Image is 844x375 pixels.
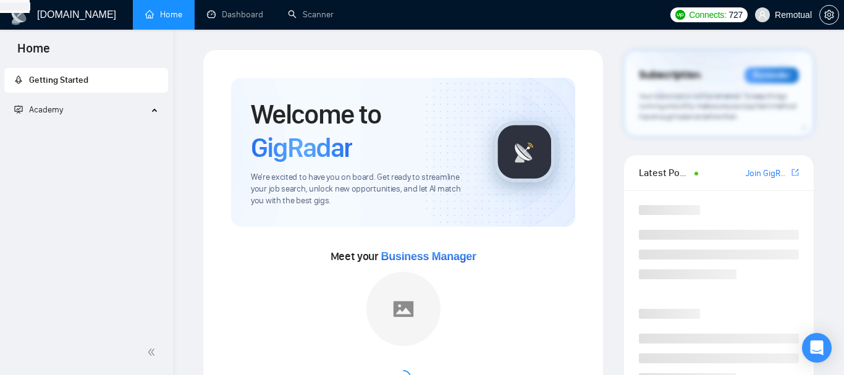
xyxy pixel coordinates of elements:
img: logo [10,6,30,25]
li: Getting Started [4,68,168,93]
span: Business Manager [381,250,476,263]
div: Reminder [745,67,799,83]
button: setting [819,5,839,25]
span: Academy [14,104,63,115]
span: Your subscription will be renewed. To keep things running smoothly, make sure your payment method... [639,91,796,121]
span: 727 [729,8,743,22]
span: Meet your [331,250,476,263]
a: Join GigRadar Slack Community [746,167,789,180]
span: user [758,11,767,19]
a: export [791,167,799,179]
img: gigradar-logo.png [494,121,555,183]
span: export [791,167,799,177]
a: searchScanner [288,9,334,20]
span: setting [820,10,838,20]
span: GigRadar [251,131,352,164]
span: Academy [29,104,63,115]
span: double-left [147,346,159,358]
span: Getting Started [29,75,88,85]
a: setting [819,10,839,20]
a: homeHome [145,9,182,20]
span: fund-projection-screen [14,105,23,114]
span: Connects: [689,8,726,22]
div: Open Intercom Messenger [802,333,832,363]
h1: Welcome to [251,98,474,164]
span: Home [7,40,60,65]
span: We're excited to have you on board. Get ready to streamline your job search, unlock new opportuni... [251,172,474,207]
img: placeholder.png [366,272,441,346]
a: dashboardDashboard [207,9,263,20]
span: rocket [14,75,23,84]
img: upwork-logo.png [675,10,685,20]
span: Latest Posts from the GigRadar Community [639,165,690,180]
span: Subscription [639,65,700,86]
